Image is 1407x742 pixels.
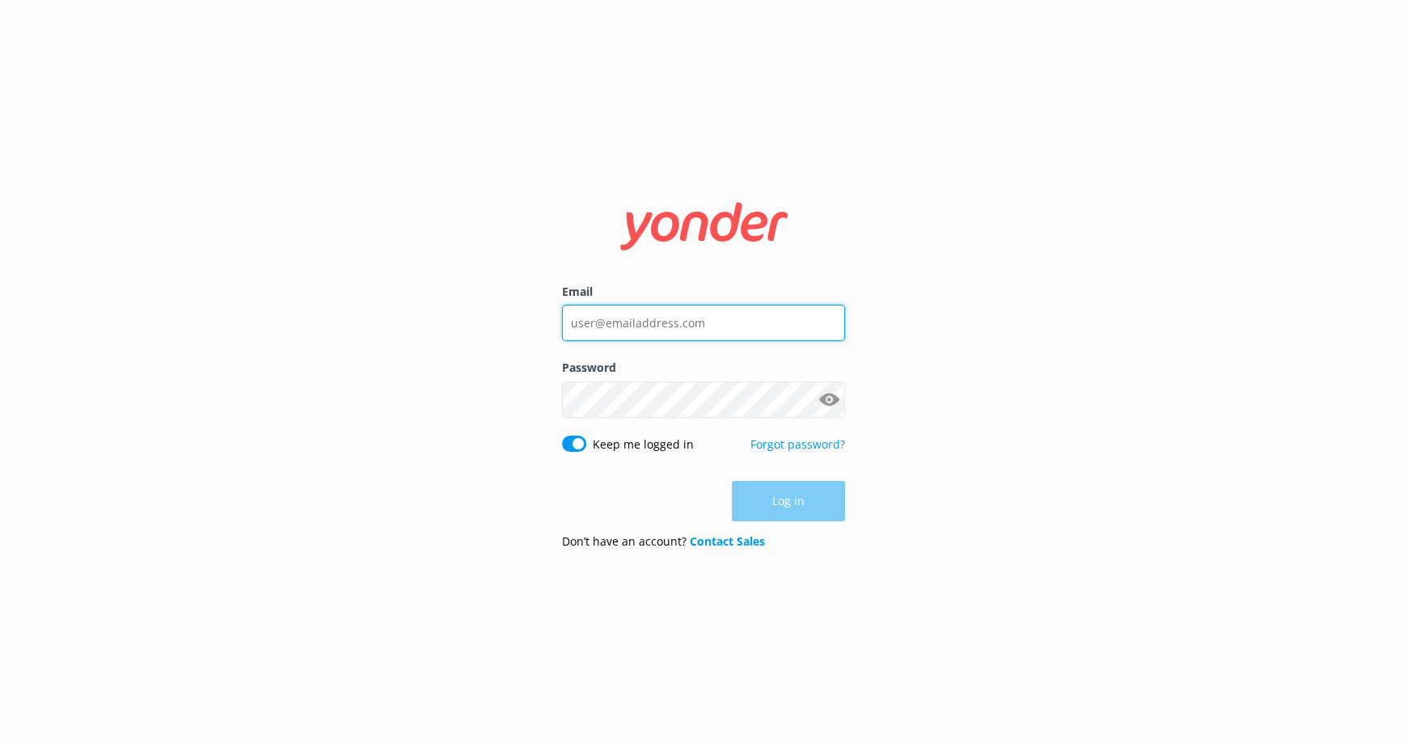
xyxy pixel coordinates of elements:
[813,383,845,415] button: Show password
[750,436,845,452] a: Forgot password?
[562,305,845,341] input: user@emailaddress.com
[562,359,845,377] label: Password
[593,436,694,453] label: Keep me logged in
[690,533,765,549] a: Contact Sales
[562,533,765,550] p: Don’t have an account?
[562,283,845,301] label: Email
